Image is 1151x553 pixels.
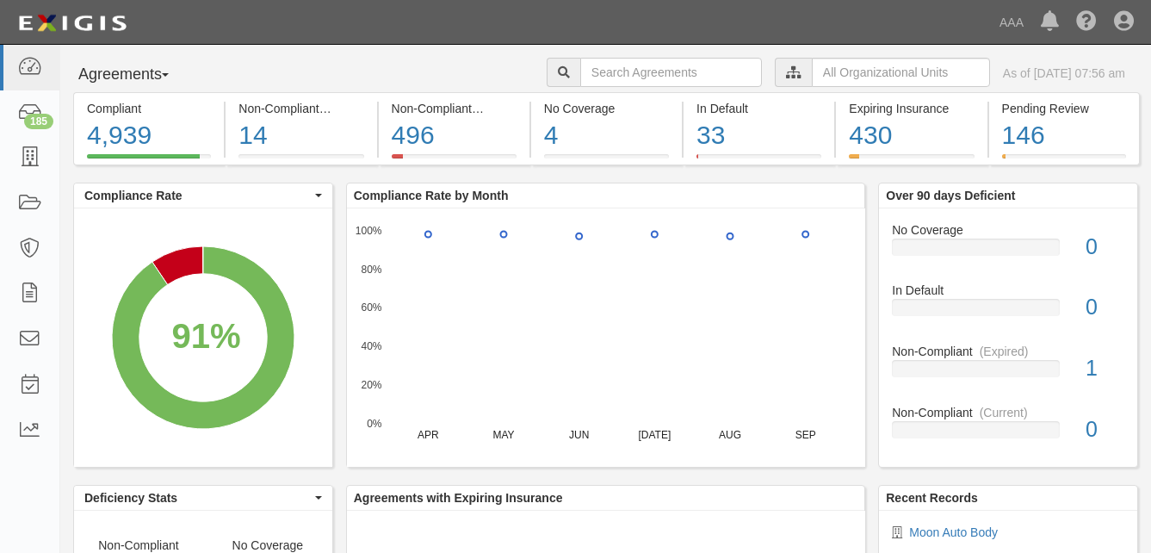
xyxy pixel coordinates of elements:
[892,282,1124,343] a: In Default0
[226,154,376,168] a: Non-Compliant(Current)14
[696,117,821,154] div: 33
[719,429,741,441] text: AUG
[684,154,834,168] a: In Default33
[87,117,211,154] div: 4,939
[879,404,1137,421] div: Non-Compliant
[980,404,1028,421] div: (Current)
[238,100,363,117] div: Non-Compliant (Current)
[13,8,132,39] img: logo-5460c22ac91f19d4615b14bd174203de0afe785f0fc80cf4dbbc73dc1793850b.png
[492,429,514,441] text: MAY
[418,429,439,441] text: APR
[347,208,865,467] svg: A chart.
[879,221,1137,239] div: No Coverage
[238,117,363,154] div: 14
[696,100,821,117] div: In Default
[638,429,671,441] text: [DATE]
[354,189,509,202] b: Compliance Rate by Month
[74,183,332,208] button: Compliance Rate
[1073,414,1137,445] div: 0
[879,343,1137,360] div: Non-Compliant
[991,5,1032,40] a: AAA
[326,100,374,117] div: (Current)
[836,154,987,168] a: Expiring Insurance430
[892,221,1124,283] a: No Coverage0
[892,343,1124,404] a: Non-Compliant(Expired)1
[892,404,1124,452] a: Non-Compliant(Current)0
[361,379,381,391] text: 20%
[354,491,563,505] b: Agreements with Expiring Insurance
[84,489,311,506] span: Deficiency Stats
[1002,100,1126,117] div: Pending Review
[886,189,1015,202] b: Over 90 days Deficient
[479,100,528,117] div: (Expired)
[544,100,669,117] div: No Coverage
[989,154,1140,168] a: Pending Review146
[367,417,382,429] text: 0%
[74,486,332,510] button: Deficiency Stats
[886,491,978,505] b: Recent Records
[1073,232,1137,263] div: 0
[74,208,332,467] svg: A chart.
[531,154,682,168] a: No Coverage4
[1073,292,1137,323] div: 0
[879,282,1137,299] div: In Default
[812,58,990,87] input: All Organizational Units
[849,117,974,154] div: 430
[356,224,382,236] text: 100%
[361,263,381,275] text: 80%
[379,154,529,168] a: Non-Compliant(Expired)496
[909,525,998,539] a: Moon Auto Body
[24,114,53,129] div: 185
[361,340,381,352] text: 40%
[84,187,311,204] span: Compliance Rate
[544,117,669,154] div: 4
[392,100,517,117] div: Non-Compliant (Expired)
[980,343,1029,360] div: (Expired)
[569,429,589,441] text: JUN
[1002,117,1126,154] div: 146
[392,117,517,154] div: 496
[73,58,202,92] button: Agreements
[849,100,974,117] div: Expiring Insurance
[580,58,762,87] input: Search Agreements
[795,429,815,441] text: SEP
[73,154,224,168] a: Compliant4,939
[1003,65,1125,82] div: As of [DATE] 07:56 am
[361,301,381,314] text: 60%
[1076,12,1097,33] i: Help Center - Complianz
[171,312,240,361] div: 91%
[87,100,211,117] div: Compliant
[1073,353,1137,384] div: 1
